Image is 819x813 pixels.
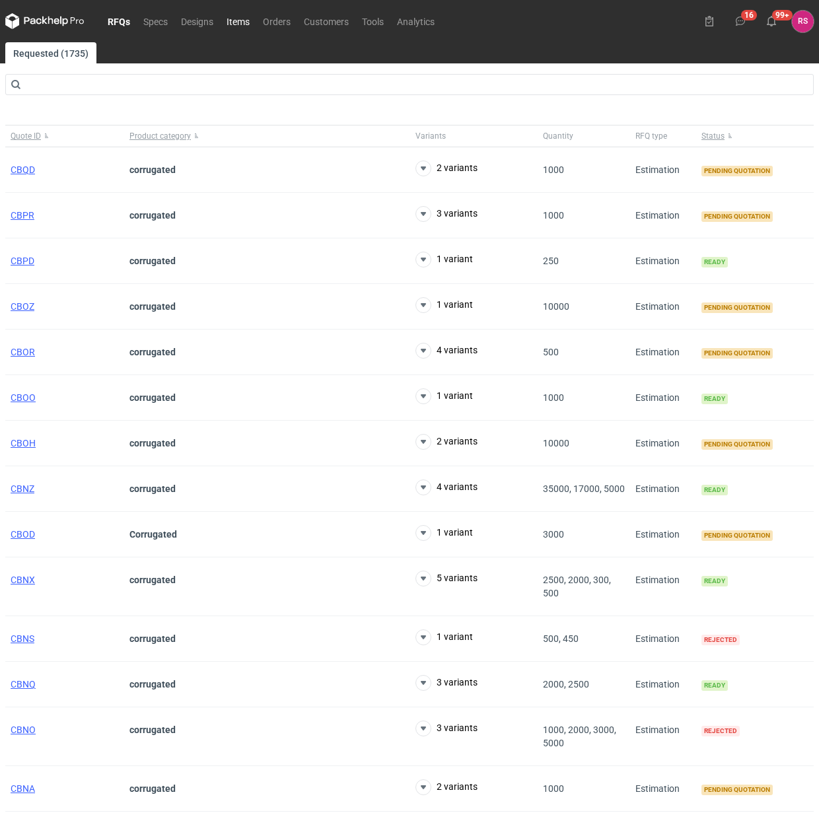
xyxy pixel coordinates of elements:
span: 35000, 17000, 5000 [543,483,625,494]
div: Estimation [630,421,696,466]
strong: corrugated [129,483,176,494]
span: 2000, 2500 [543,679,589,689]
strong: corrugated [129,210,176,221]
a: Items [220,13,256,29]
span: Quantity [543,131,573,141]
button: 2 variants [415,779,478,795]
button: 1 variant [415,388,473,404]
button: RS [792,11,814,32]
span: Pending quotation [701,439,773,450]
span: Variants [415,131,446,141]
strong: Corrugated [129,529,177,540]
div: Estimation [630,284,696,330]
strong: corrugated [129,575,176,585]
div: Estimation [630,238,696,284]
button: Product category [124,125,410,147]
a: CBNO [11,725,36,735]
span: 1000 [543,164,564,175]
button: 3 variants [415,721,478,736]
button: 4 variants [415,479,478,495]
a: CBNS [11,633,34,644]
div: Estimation [630,512,696,557]
strong: corrugated [129,256,176,266]
a: CBNA [11,783,35,794]
div: Estimation [630,662,696,707]
a: CBOH [11,438,36,448]
div: Estimation [630,193,696,238]
button: 2 variants [415,160,478,176]
button: 1 variant [415,525,473,541]
a: CBOR [11,347,35,357]
span: 10000 [543,301,569,312]
a: CBNQ [11,679,36,689]
a: CBOD [11,529,35,540]
span: RFQ type [635,131,667,141]
button: Status [696,125,815,147]
span: Pending quotation [701,348,773,359]
span: Ready [701,394,728,404]
a: Analytics [390,13,441,29]
span: Status [701,131,725,141]
span: Rejected [701,726,740,736]
a: CBOZ [11,301,34,312]
span: 500 [543,347,559,357]
span: Pending quotation [701,166,773,176]
span: 2500, 2000, 300, 500 [543,575,611,598]
a: CBPD [11,256,34,266]
a: Orders [256,13,297,29]
button: 99+ [761,11,782,32]
a: Requested (1735) [5,42,96,63]
span: Ready [701,576,728,586]
span: Pending quotation [701,530,773,541]
button: 1 variant [415,252,473,267]
span: 10000 [543,438,569,448]
span: CBNX [11,575,35,585]
strong: corrugated [129,347,176,357]
button: 1 variant [415,629,473,645]
a: Tools [355,13,390,29]
div: Estimation [630,557,696,616]
span: Ready [701,485,728,495]
span: Pending quotation [701,302,773,313]
span: Ready [701,680,728,691]
strong: corrugated [129,633,176,644]
span: Pending quotation [701,785,773,795]
div: Rafał Stani [792,11,814,32]
strong: corrugated [129,438,176,448]
span: Pending quotation [701,211,773,222]
svg: Packhelp Pro [5,13,85,29]
div: Estimation [630,766,696,812]
button: 16 [730,11,751,32]
div: Estimation [630,707,696,766]
a: Designs [174,13,220,29]
a: Customers [297,13,355,29]
span: Ready [701,257,728,267]
strong: corrugated [129,783,176,794]
span: 1000 [543,210,564,221]
strong: corrugated [129,392,176,403]
button: Quote ID [5,125,124,147]
a: CBQD [11,164,35,175]
span: Quote ID [11,131,41,141]
strong: corrugated [129,725,176,735]
span: 250 [543,256,559,266]
span: 3000 [543,529,564,540]
a: CBPR [11,210,34,221]
a: CBOO [11,392,36,403]
strong: corrugated [129,301,176,312]
span: CBNZ [11,483,34,494]
span: 500, 450 [543,633,579,644]
button: 2 variants [415,434,478,450]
